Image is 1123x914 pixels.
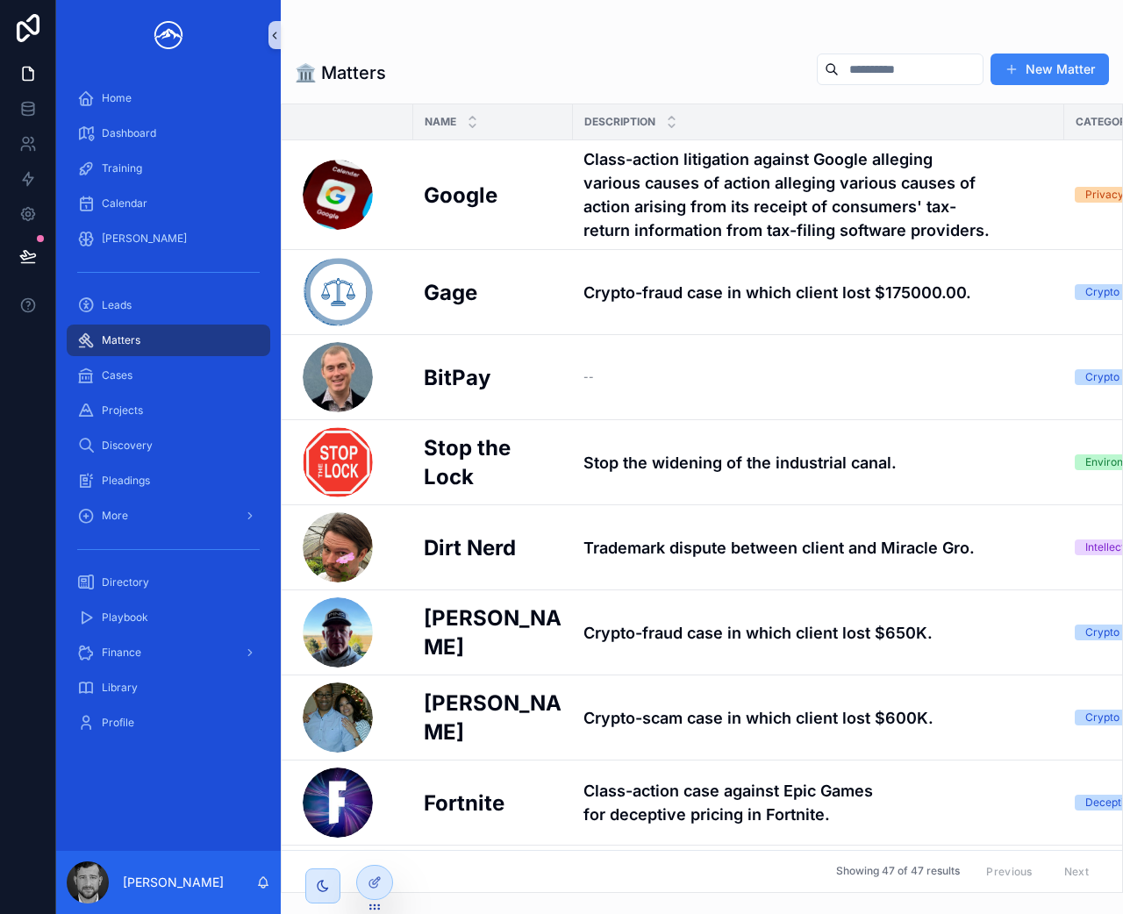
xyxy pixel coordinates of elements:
[583,281,1054,304] a: Crypto-fraud case in which client lost $175000.00.
[991,54,1109,85] button: New Matter
[67,82,270,114] a: Home
[67,567,270,598] a: Directory
[102,196,147,211] span: Calendar
[67,602,270,633] a: Playbook
[583,370,1054,384] a: --
[102,474,150,488] span: Pleadings
[424,278,477,307] h2: Gage
[67,500,270,532] a: More
[102,333,140,347] span: Matters
[424,789,504,818] h2: Fortnite
[102,646,141,660] span: Finance
[102,161,142,175] span: Training
[583,779,1054,826] a: Class-action case against Epic Games for deceptive pricing in Fortnite.
[67,223,270,254] a: [PERSON_NAME]
[56,70,281,761] div: scrollable content
[67,188,270,219] a: Calendar
[67,289,270,321] a: Leads
[1085,625,1119,640] div: Crypto
[583,706,1054,730] a: Crypto-scam case in which client lost $600K.
[1085,284,1119,300] div: Crypto
[67,118,270,149] a: Dashboard
[102,298,132,312] span: Leads
[67,707,270,739] a: Profile
[424,603,562,661] a: [PERSON_NAME]
[67,325,270,356] a: Matters
[102,232,187,246] span: [PERSON_NAME]
[1085,369,1119,385] div: Crypto
[424,533,516,562] h2: Dirt Nerd
[583,621,1054,645] a: Crypto-fraud case in which client lost $650K.
[102,681,138,695] span: Library
[123,874,224,891] p: [PERSON_NAME]
[102,509,128,523] span: More
[424,363,490,392] h2: BitPay
[583,451,1054,475] a: Stop the widening of the industrial canal.
[67,430,270,461] a: Discovery
[424,181,497,210] h2: Google
[295,61,386,85] h1: 🏛️ Matters
[583,536,1054,560] a: Trademark dispute between client and Miracle Gro.
[67,360,270,391] a: Cases
[424,689,562,746] a: [PERSON_NAME]
[102,716,134,730] span: Profile
[424,363,562,392] a: BitPay
[102,403,143,418] span: Projects
[67,465,270,496] a: Pleadings
[424,789,562,818] a: Fortnite
[424,278,562,307] a: Gage
[102,611,148,625] span: Playbook
[583,370,594,384] span: --
[424,433,562,491] a: Stop the Lock
[584,115,655,129] span: Description
[102,126,156,140] span: Dashboard
[102,368,132,382] span: Cases
[425,115,456,129] span: Name
[836,865,960,879] span: Showing 47 of 47 results
[424,533,562,562] a: Dirt Nerd
[102,439,153,453] span: Discovery
[67,672,270,703] a: Library
[1085,710,1119,725] div: Crypto
[102,575,149,589] span: Directory
[583,147,1054,242] a: Class-action litigation against Google alleging various causes of action alleging various causes ...
[67,153,270,184] a: Training
[67,395,270,426] a: Projects
[424,181,562,210] a: Google
[102,91,132,105] span: Home
[67,637,270,668] a: Finance
[147,21,190,49] img: App logo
